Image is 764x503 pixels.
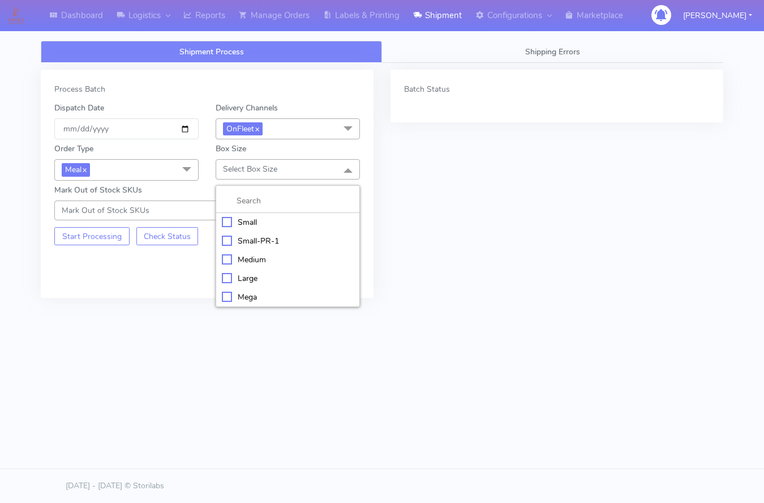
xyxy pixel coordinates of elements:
span: Shipping Errors [525,46,580,57]
span: Mark Out of Stock SKUs [62,205,149,216]
a: x [81,163,87,175]
span: Meal [62,163,90,176]
div: Large [222,272,354,284]
label: Order Type [54,143,93,155]
button: [PERSON_NAME] [675,4,761,27]
ul: Tabs [41,41,723,63]
span: Shipment Process [179,46,244,57]
label: Box Size [216,143,246,155]
div: Batch Status [404,83,710,95]
div: Small [222,216,354,228]
a: x [254,122,259,134]
span: Select Box Size [223,164,277,174]
input: multiselect-search [222,195,354,207]
div: Process Batch [54,83,360,95]
button: Start Processing [54,227,130,245]
button: Check Status [136,227,199,245]
label: Mark Out of Stock SKUs [54,184,142,196]
div: Medium [222,254,354,266]
span: OnFleet [223,122,263,135]
label: Dispatch Date [54,102,104,114]
div: Small-PR-1 [222,235,354,247]
label: Delivery Channels [216,102,278,114]
div: Mega [222,291,354,303]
